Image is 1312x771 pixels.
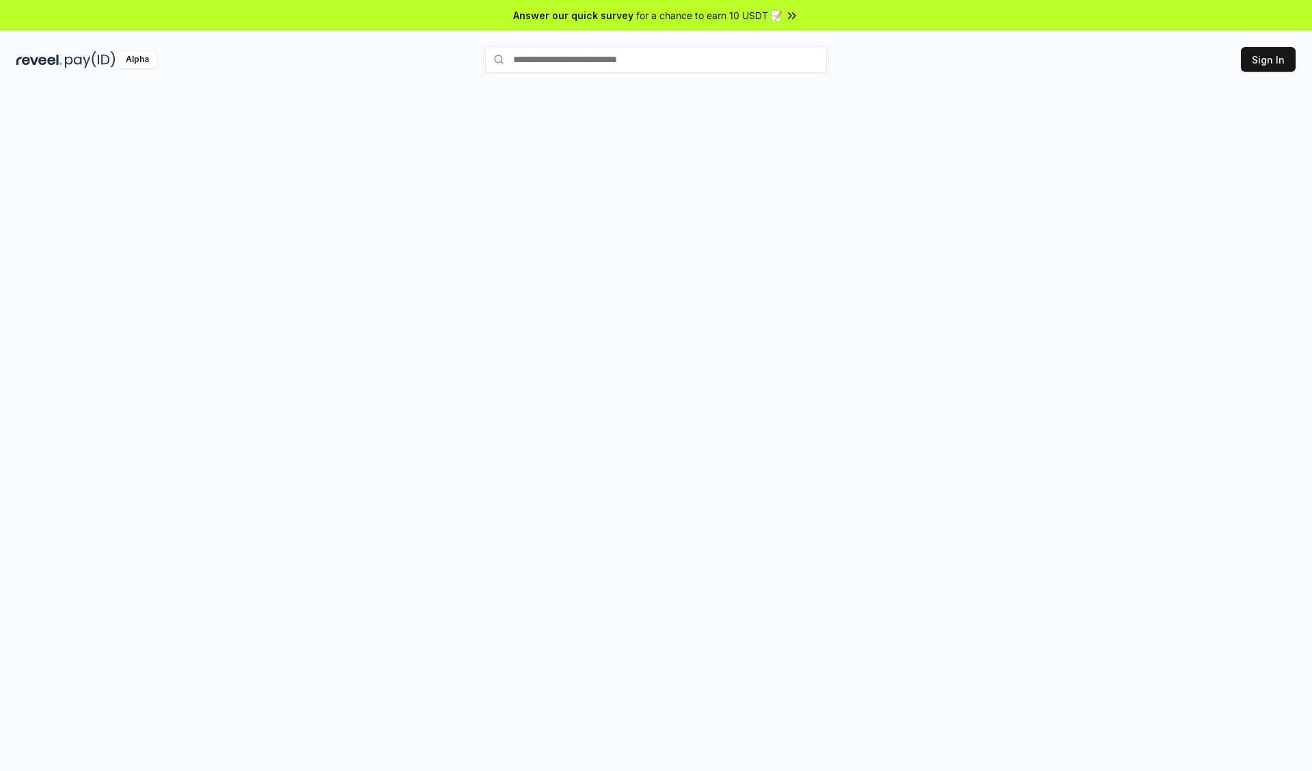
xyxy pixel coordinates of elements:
img: reveel_dark [16,51,62,68]
div: Alpha [118,51,156,68]
button: Sign In [1241,47,1296,72]
span: Answer our quick survey [513,8,633,23]
span: for a chance to earn 10 USDT 📝 [636,8,782,23]
img: pay_id [65,51,115,68]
